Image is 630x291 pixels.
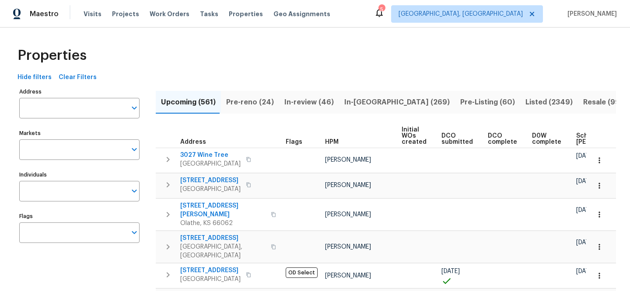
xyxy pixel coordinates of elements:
[576,133,626,145] span: Scheduled [PERSON_NAME]
[200,11,218,17] span: Tasks
[229,10,263,18] span: Properties
[441,133,473,145] span: DCO submitted
[128,102,140,114] button: Open
[180,266,241,275] span: [STREET_ADDRESS]
[325,211,371,218] span: [PERSON_NAME]
[325,273,371,279] span: [PERSON_NAME]
[180,234,266,242] span: [STREET_ADDRESS]
[180,159,241,168] span: [GEOGRAPHIC_DATA]
[180,201,266,219] span: [STREET_ADDRESS][PERSON_NAME]
[576,207,595,213] span: [DATE]
[284,96,334,108] span: In-review (46)
[19,172,140,177] label: Individuals
[17,72,52,83] span: Hide filters
[325,139,339,145] span: HPM
[402,127,427,145] span: Initial WOs created
[14,69,55,86] button: Hide filters
[180,242,266,260] span: [GEOGRAPHIC_DATA], [GEOGRAPHIC_DATA]
[576,268,595,274] span: [DATE]
[30,10,59,18] span: Maestro
[161,96,216,108] span: Upcoming (561)
[576,178,595,184] span: [DATE]
[84,10,101,18] span: Visits
[17,51,87,60] span: Properties
[488,133,517,145] span: DCO complete
[576,153,595,159] span: [DATE]
[583,96,628,108] span: Resale (990)
[128,185,140,197] button: Open
[325,244,371,250] span: [PERSON_NAME]
[128,226,140,239] button: Open
[344,96,450,108] span: In-[GEOGRAPHIC_DATA] (269)
[180,176,241,185] span: [STREET_ADDRESS]
[180,151,241,159] span: 3027 Wine Tree
[460,96,515,108] span: Pre-Listing (60)
[19,89,140,94] label: Address
[325,182,371,188] span: [PERSON_NAME]
[532,133,561,145] span: D0W complete
[55,69,100,86] button: Clear Filters
[226,96,274,108] span: Pre-reno (24)
[286,139,302,145] span: Flags
[112,10,139,18] span: Projects
[180,219,266,228] span: Olathe, KS 66062
[59,72,97,83] span: Clear Filters
[399,10,523,18] span: [GEOGRAPHIC_DATA], [GEOGRAPHIC_DATA]
[128,143,140,156] button: Open
[325,157,371,163] span: [PERSON_NAME]
[273,10,330,18] span: Geo Assignments
[19,131,140,136] label: Markets
[180,185,241,194] span: [GEOGRAPHIC_DATA]
[378,5,385,14] div: 5
[150,10,189,18] span: Work Orders
[576,239,595,246] span: [DATE]
[441,268,460,274] span: [DATE]
[19,214,140,219] label: Flags
[564,10,617,18] span: [PERSON_NAME]
[180,275,241,284] span: [GEOGRAPHIC_DATA]
[525,96,573,108] span: Listed (2349)
[180,139,206,145] span: Address
[286,267,318,278] span: OD Select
